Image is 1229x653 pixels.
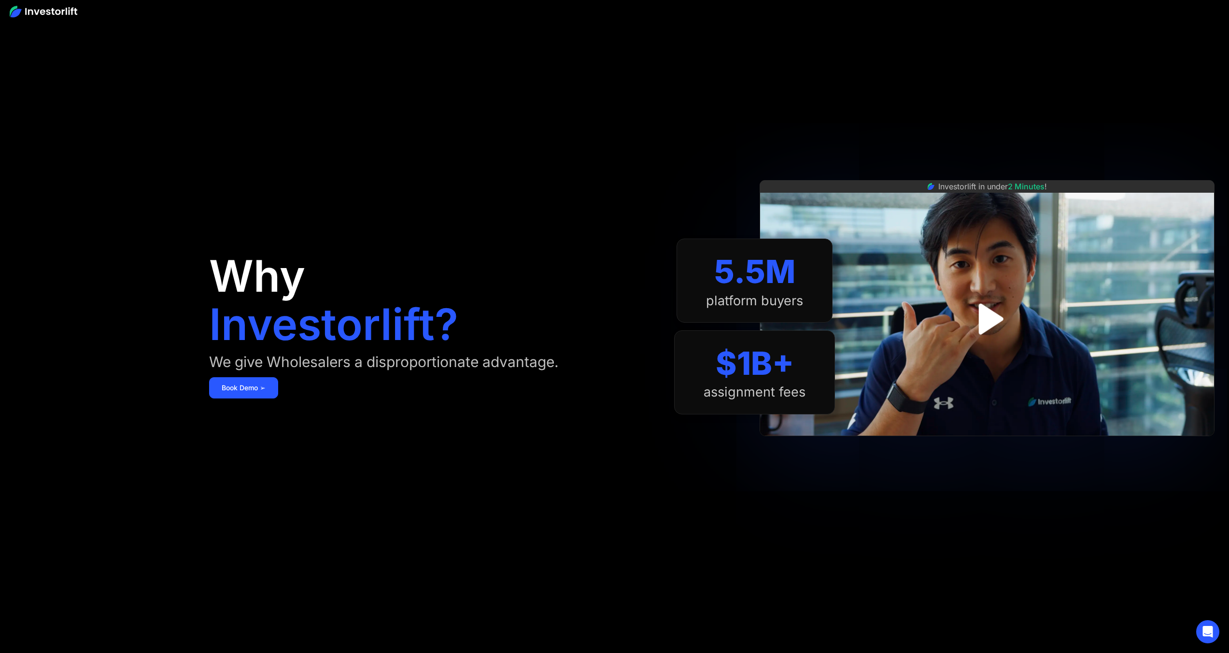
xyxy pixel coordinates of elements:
a: open lightbox [966,298,1009,341]
div: assignment fees [704,384,805,400]
h1: Why [209,255,305,298]
div: $1B+ [716,344,794,383]
div: Investorlift in under ! [938,181,1047,192]
div: Open Intercom Messenger [1196,620,1219,643]
h1: Investorlift? [209,303,458,346]
span: 2 Minutes [1008,182,1045,191]
div: 5.5M [714,253,795,291]
div: We give Wholesalers a disproportionate advantage. [209,354,559,369]
a: Book Demo ➢ [209,377,278,398]
div: platform buyers [706,293,803,309]
iframe: Customer reviews powered by Trustpilot [915,441,1059,453]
